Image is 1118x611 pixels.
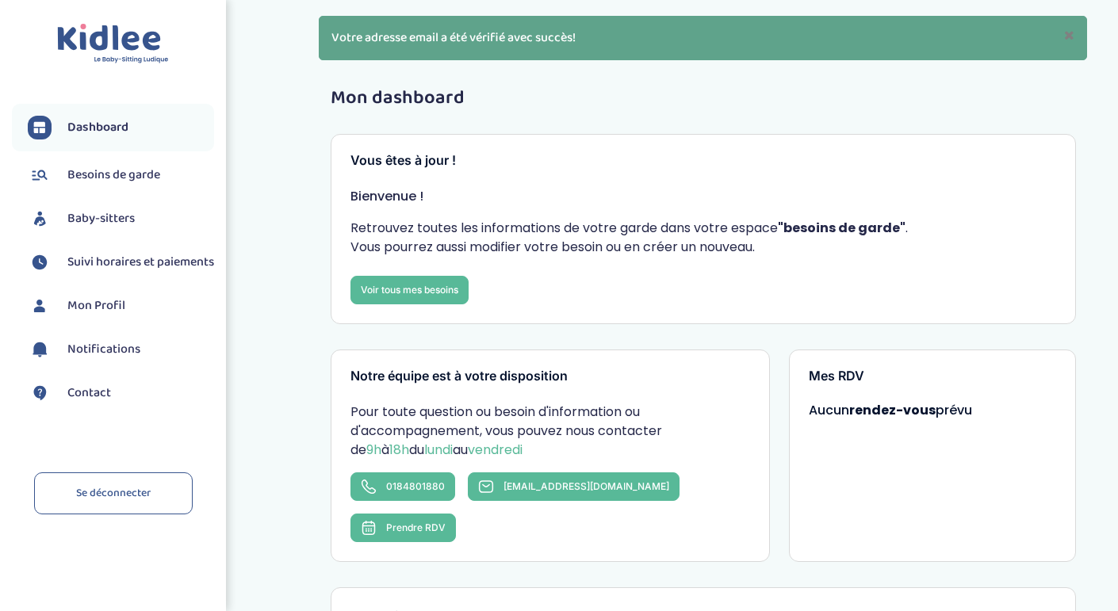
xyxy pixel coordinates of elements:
[468,472,680,501] a: [EMAIL_ADDRESS][DOMAIN_NAME]
[350,514,456,542] button: Prendre RDV
[28,163,214,187] a: Besoins de garde
[350,154,1056,168] h3: Vous êtes à jour !
[57,24,169,64] img: logo.svg
[503,480,669,492] span: [EMAIL_ADDRESS][DOMAIN_NAME]
[28,381,52,405] img: contact.svg
[67,166,160,185] span: Besoins de garde
[28,250,214,274] a: Suivi horaires et paiements
[350,403,750,460] p: Pour toute question ou besoin d'information ou d'accompagnement, vous pouvez nous contacter de à ...
[28,250,52,274] img: suivihoraire.svg
[350,187,1056,206] p: Bienvenue !
[67,118,128,137] span: Dashboard
[28,116,52,139] img: dashboard.svg
[67,209,135,228] span: Baby-sitters
[28,294,214,318] a: Mon Profil
[67,340,140,359] span: Notifications
[424,441,453,459] span: lundi
[28,163,52,187] img: besoin.svg
[350,276,469,304] a: Voir tous mes besoins
[28,207,214,231] a: Baby-sitters
[468,441,523,459] span: vendredi
[386,480,445,492] span: 0184801880
[350,369,750,384] h3: Notre équipe est à votre disposition
[67,253,214,272] span: Suivi horaires et paiements
[350,472,455,501] a: 0184801880
[28,381,214,405] a: Contact
[809,401,972,419] span: Aucun prévu
[67,296,125,315] span: Mon Profil
[67,384,111,403] span: Contact
[28,338,52,361] img: notification.svg
[778,219,906,237] strong: "besoins de garde"
[28,338,214,361] a: Notifications
[28,207,52,231] img: babysitters.svg
[809,369,1056,384] h3: Mes RDV
[28,294,52,318] img: profil.svg
[34,472,193,514] a: Se déconnecter
[350,219,1056,257] p: Retrouvez toutes les informations de votre garde dans votre espace . Vous pourrez aussi modifier ...
[389,441,409,459] span: 18h
[319,16,1087,60] p: Votre adresse email a été vérifié avec succès!
[28,116,214,139] a: Dashboard
[331,88,1076,109] h1: Mon dashboard
[849,401,936,419] strong: rendez-vous
[366,441,381,459] span: 9h
[386,521,446,533] span: Prendre RDV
